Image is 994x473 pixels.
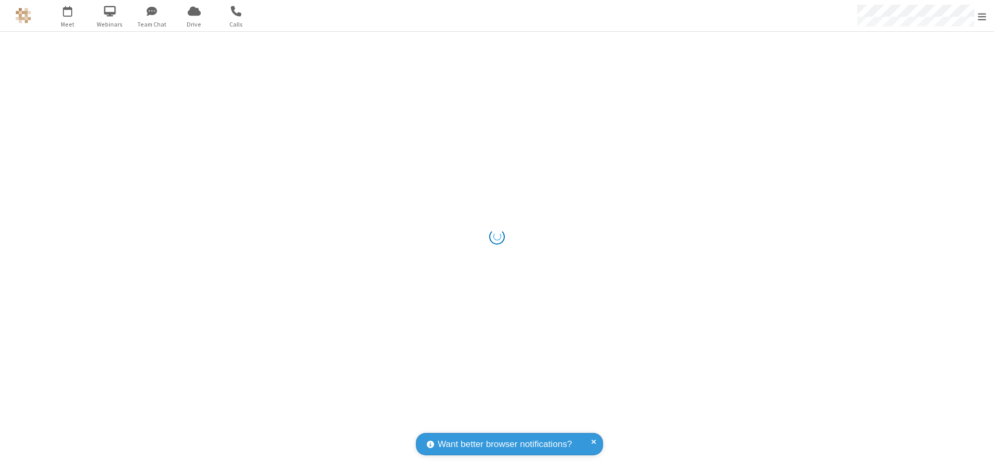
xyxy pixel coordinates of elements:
[90,20,129,29] span: Webinars
[438,438,572,451] span: Want better browser notifications?
[217,20,256,29] span: Calls
[16,8,31,23] img: QA Selenium DO NOT DELETE OR CHANGE
[175,20,214,29] span: Drive
[48,20,87,29] span: Meet
[133,20,172,29] span: Team Chat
